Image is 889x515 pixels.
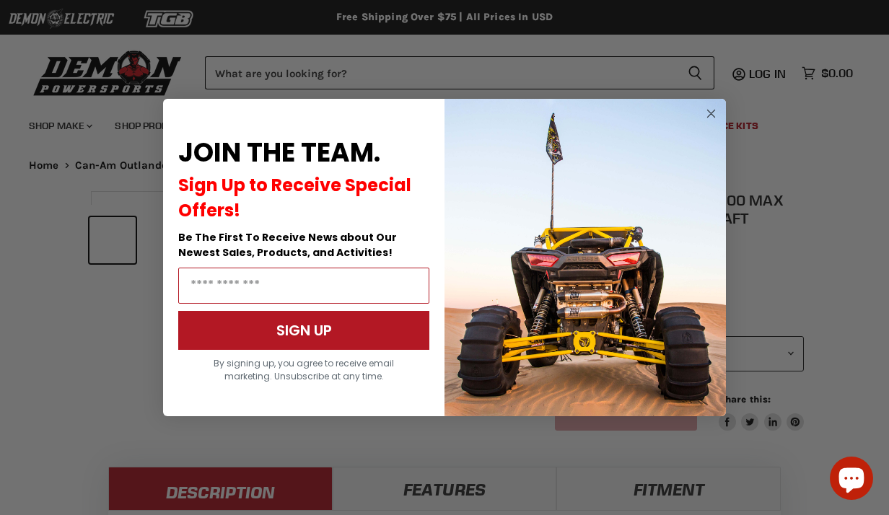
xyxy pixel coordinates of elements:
inbox-online-store-chat: Shopify online store chat [825,457,877,503]
span: By signing up, you agree to receive email marketing. Unsubscribe at any time. [214,357,394,382]
button: Close dialog [702,105,720,123]
span: JOIN THE TEAM. [178,134,380,171]
span: Sign Up to Receive Special Offers! [178,173,411,222]
button: SIGN UP [178,311,429,350]
img: a9095488-b6e7-41ba-879d-588abfab540b.jpeg [444,99,726,416]
input: Email Address [178,268,429,304]
span: Be The First To Receive News about Our Newest Sales, Products, and Activities! [178,230,397,260]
